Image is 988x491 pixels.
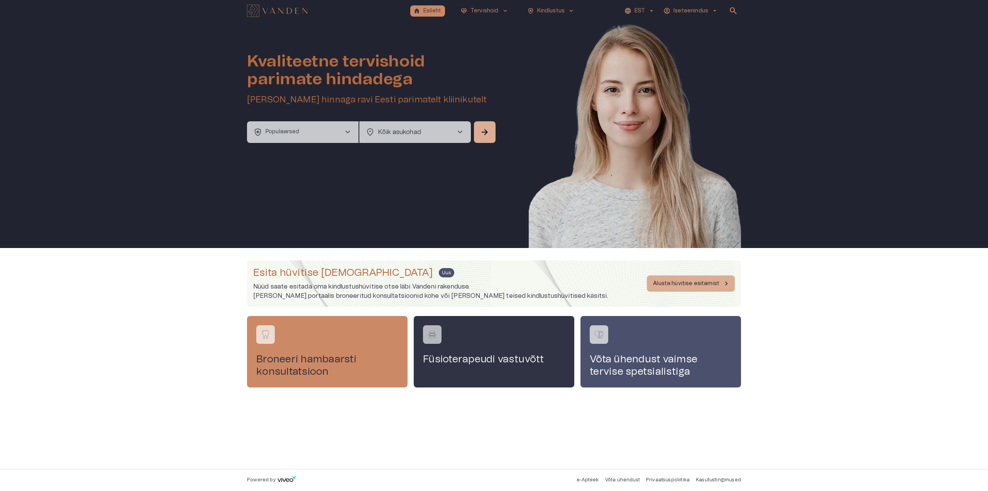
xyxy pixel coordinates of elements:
[378,127,443,137] p: Kõik asukohad
[568,7,575,14] span: keyboard_arrow_down
[247,121,359,143] button: health_and_safetyPopulaarsedchevron_right
[253,282,608,291] p: Nüüd saate esitada oma kindlustushüvitise otse läbi Vandeni rakenduse.
[253,267,433,279] h4: Esita hüvitise [DEMOGRAPHIC_DATA]
[605,477,640,483] p: Võta ühendust
[729,6,738,15] span: search
[365,127,375,137] span: location_on
[577,477,599,482] a: e-Apteek
[480,127,489,137] span: arrow_forward
[646,477,690,482] a: Privaatsuspoliitika
[247,316,408,387] a: Navigate to service booking
[460,7,467,14] span: ecg_heart
[711,7,718,14] span: arrow_drop_down
[247,53,497,88] h1: Kvaliteetne tervishoid parimate hindadega
[253,127,262,137] span: health_and_safety
[673,7,708,15] p: Iseteenindus
[247,5,308,17] img: Vanden logo
[410,5,445,17] button: homeEsileht
[647,275,735,292] button: Alusta hüvitise esitamist
[256,353,398,378] h4: Broneeri hambaarsti konsultatsioon
[537,7,565,15] p: Kindlustus
[524,5,578,17] button: health_and_safetyKindlustuskeyboard_arrow_down
[247,5,407,16] a: Navigate to homepage
[593,329,605,340] img: Võta ühendust vaimse tervise spetsialistiga logo
[423,7,441,15] p: Esileht
[696,477,741,482] a: Kasutustingimused
[580,316,741,387] a: Navigate to service booking
[634,7,645,15] p: EST
[413,7,420,14] span: home
[623,5,656,17] button: EST
[414,316,574,387] a: Navigate to service booking
[470,7,499,15] p: Tervishoid
[253,291,608,301] p: [PERSON_NAME] portaalis broneeritud konsultatsioonid kohe või [PERSON_NAME] teised kindlustushüvi...
[260,329,271,340] img: Broneeri hambaarsti konsultatsioon logo
[426,329,438,340] img: Füsioterapeudi vastuvõtt logo
[343,127,352,137] span: chevron_right
[726,3,741,19] button: open search modal
[266,128,299,136] p: Populaarsed
[529,22,741,271] img: Woman smiling
[247,94,497,105] h5: [PERSON_NAME] hinnaga ravi Eesti parimatelt kliinikutelt
[439,269,454,276] span: Uus
[653,280,719,288] p: Alusta hüvitise esitamist
[527,7,534,14] span: health_and_safety
[502,7,509,14] span: keyboard_arrow_down
[590,353,732,378] h4: Võta ühendust vaimse tervise spetsialistiga
[247,477,276,483] p: Powered by
[457,5,512,17] button: ecg_heartTervishoidkeyboard_arrow_down
[474,121,496,143] button: Search
[662,5,719,17] button: Iseteenindusarrow_drop_down
[423,353,565,365] h4: Füsioterapeudi vastuvõtt
[455,127,465,137] span: chevron_right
